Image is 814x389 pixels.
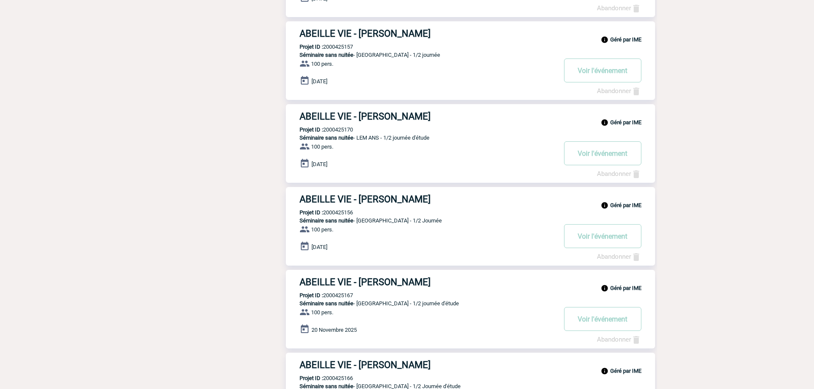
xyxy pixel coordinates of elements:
img: info_black_24dp.svg [601,119,608,126]
p: - [GEOGRAPHIC_DATA] - 1/2 Journée [286,217,556,224]
a: Abandonner [597,4,641,12]
b: Géré par IME [610,368,641,374]
b: Projet ID : [300,44,323,50]
img: info_black_24dp.svg [601,36,608,44]
b: Géré par IME [610,285,641,291]
b: Projet ID : [300,126,323,133]
p: 2000425167 [286,292,353,298]
b: Géré par IME [610,36,641,43]
span: 100 pers. [311,226,333,233]
a: Abandonner [597,336,641,343]
img: info_black_24dp.svg [601,202,608,209]
img: info_black_24dp.svg [601,367,608,375]
button: Voir l'événement [564,224,641,248]
span: Séminaire sans nuitée [300,217,353,224]
h3: ABEILLE VIE - [PERSON_NAME] [300,360,556,370]
p: - LEM ANS - 1/2 journée d'étude [286,135,556,141]
span: Séminaire sans nuitée [300,300,353,307]
button: Voir l'événement [564,307,641,331]
button: Voir l'événement [564,141,641,165]
span: 100 pers. [311,61,333,67]
span: Séminaire sans nuitée [300,135,353,141]
b: Projet ID : [300,209,323,216]
a: Abandonner [597,87,641,95]
a: Abandonner [597,170,641,178]
span: 100 pers. [311,309,333,316]
span: 20 Novembre 2025 [311,327,357,333]
p: - [GEOGRAPHIC_DATA] - 1/2 journée d'étude [286,300,556,307]
h3: ABEILLE VIE - [PERSON_NAME] [300,277,556,287]
span: [DATE] [311,161,327,167]
a: ABEILLE VIE - [PERSON_NAME] [286,194,655,205]
b: Projet ID : [300,292,323,298]
b: Géré par IME [610,202,641,208]
p: 2000425170 [286,126,353,133]
h3: ABEILLE VIE - [PERSON_NAME] [300,111,556,122]
img: info_black_24dp.svg [601,284,608,292]
a: Abandonner [597,253,641,260]
button: Voir l'événement [564,58,641,82]
p: 2000425156 [286,209,353,216]
a: ABEILLE VIE - [PERSON_NAME] [286,28,655,39]
a: ABEILLE VIE - [PERSON_NAME] [286,360,655,370]
p: - [GEOGRAPHIC_DATA] - 1/2 journée [286,52,556,58]
h3: ABEILLE VIE - [PERSON_NAME] [300,28,556,39]
p: 2000425166 [286,375,353,381]
b: Géré par IME [610,119,641,126]
b: Projet ID : [300,375,323,381]
h3: ABEILLE VIE - [PERSON_NAME] [300,194,556,205]
p: 2000425157 [286,44,353,50]
span: Séminaire sans nuitée [300,52,353,58]
span: 100 pers. [311,143,333,150]
a: ABEILLE VIE - [PERSON_NAME] [286,277,655,287]
span: [DATE] [311,78,327,85]
span: [DATE] [311,244,327,250]
a: ABEILLE VIE - [PERSON_NAME] [286,111,655,122]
